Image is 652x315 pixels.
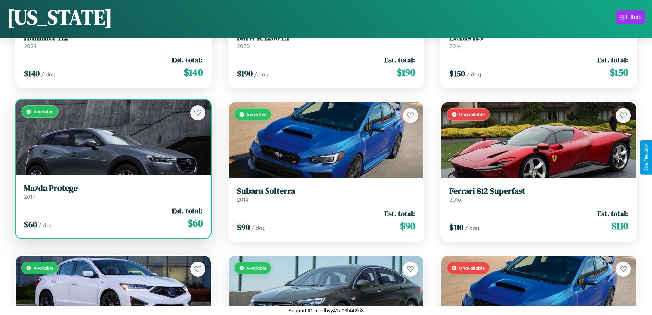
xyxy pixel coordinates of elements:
[188,216,203,230] span: $ 60
[384,55,415,65] span: Est. total:
[34,109,54,114] span: Available
[41,71,55,78] span: / day
[237,221,250,233] span: $ 90
[254,71,268,78] span: / day
[237,33,416,50] a: BMW K 1200 LT2020
[449,43,461,49] span: 2014
[237,186,416,203] a: Subaru Solterra2014
[400,219,415,233] span: $ 90
[34,265,54,271] span: Available
[246,265,267,271] span: Available
[397,65,415,79] span: $ 190
[24,33,203,50] a: Hummer H22024
[465,225,479,231] span: / day
[251,225,266,231] span: / day
[172,55,203,65] span: Est. total:
[449,186,628,203] a: Ferrari 812 Superfast2016
[288,306,364,315] p: Support ID: mezlbvy41d03hf42ki3
[449,186,628,196] h3: Ferrari 812 Superfast
[172,206,203,216] span: Est. total:
[384,208,415,218] span: Est. total:
[449,33,628,50] a: Lexus HS2014
[611,219,628,233] span: $ 110
[466,71,481,78] span: / day
[7,3,112,31] h1: [US_STATE]
[610,65,628,79] span: $ 150
[449,196,461,203] span: 2016
[237,186,416,196] h3: Subaru Solterra
[644,144,649,171] div: Give Feedback
[184,65,203,79] span: $ 140
[246,111,267,117] span: Available
[24,183,203,200] a: Mazda Protege2017
[616,10,645,24] button: Filters
[24,43,37,49] span: 2024
[626,14,642,21] div: Filters
[459,265,485,271] span: Unavailable
[597,55,628,65] span: Est. total:
[237,196,248,203] span: 2014
[449,221,463,233] span: $ 110
[38,222,53,229] span: / day
[597,208,628,218] span: Est. total:
[449,68,465,79] span: $ 150
[24,183,203,193] h3: Mazda Protege
[237,68,253,79] span: $ 190
[24,193,35,200] span: 2017
[24,68,40,79] span: $ 140
[24,219,37,230] span: $ 60
[459,111,485,117] span: Unavailable
[237,43,250,49] span: 2020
